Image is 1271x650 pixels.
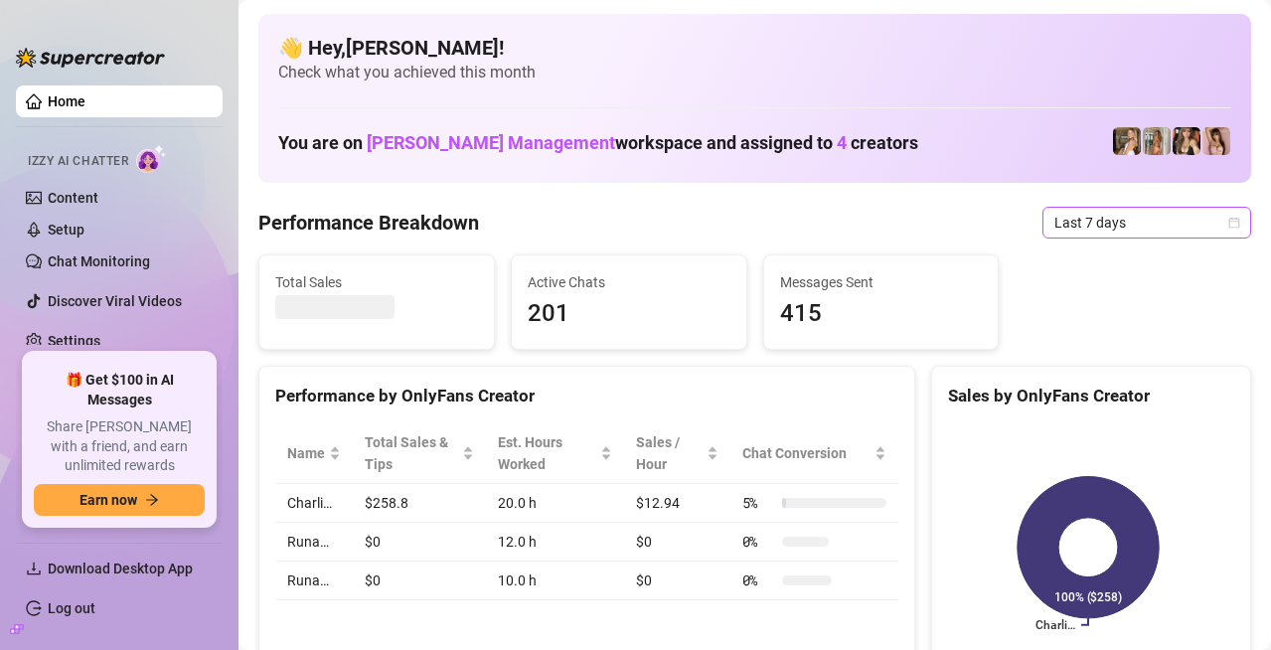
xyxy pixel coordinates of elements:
td: 10.0 h [486,562,623,600]
span: Download Desktop App [48,561,193,576]
span: Sales / Hour [636,431,703,475]
h1: You are on workspace and assigned to creators [278,132,918,154]
a: Settings [48,333,100,349]
td: $0 [624,523,730,562]
th: Chat Conversion [730,423,898,484]
td: Charli… [275,484,353,523]
span: 201 [528,295,730,333]
h4: Performance Breakdown [258,209,479,237]
span: 0 % [742,569,774,591]
span: Share [PERSON_NAME] with a friend, and earn unlimited rewards [34,417,205,476]
span: 0 % [742,531,774,553]
img: logo-BBDzfeDw.svg [16,48,165,68]
a: Content [48,190,98,206]
span: Total Sales [275,271,478,293]
span: Active Chats [528,271,730,293]
span: Check what you achieved this month [278,62,1231,83]
td: Runa… [275,562,353,600]
div: Sales by OnlyFans Creator [948,383,1234,409]
th: Total Sales & Tips [353,423,486,484]
td: $12.94 [624,484,730,523]
a: Discover Viral Videos [48,293,182,309]
a: Setup [48,222,84,238]
td: $258.8 [353,484,486,523]
span: arrow-right [145,493,159,507]
span: 4 [837,132,847,153]
th: Name [275,423,353,484]
span: Name [287,442,325,464]
div: Performance by OnlyFans Creator [275,383,898,409]
span: Izzy AI Chatter [28,152,128,171]
a: Chat Monitoring [48,253,150,269]
img: Runa [1202,127,1230,155]
span: Messages Sent [780,271,983,293]
img: AI Chatter [136,144,167,173]
div: Est. Hours Worked [498,431,595,475]
span: Total Sales & Tips [365,431,458,475]
span: build [10,622,24,636]
td: $0 [353,562,486,600]
td: 20.0 h [486,484,623,523]
span: Last 7 days [1054,208,1239,238]
span: Chat Conversion [742,442,871,464]
img: Charli [1113,127,1141,155]
span: 415 [780,295,983,333]
span: Earn now [79,492,137,508]
button: Earn nowarrow-right [34,484,205,516]
a: Log out [48,600,95,616]
span: 5 % [742,492,774,514]
td: 12.0 h [486,523,623,562]
span: download [26,561,42,576]
td: $0 [353,523,486,562]
text: Charli… [1035,619,1075,633]
h4: 👋 Hey, [PERSON_NAME] ! [278,34,1231,62]
a: Home [48,93,85,109]
td: $0 [624,562,730,600]
span: [PERSON_NAME] Management [367,132,615,153]
th: Sales / Hour [624,423,730,484]
td: Runa… [275,523,353,562]
span: 🎁 Get $100 in AI Messages [34,371,205,409]
span: calendar [1228,217,1240,229]
img: Sav [1143,127,1171,155]
img: Runa [1173,127,1200,155]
